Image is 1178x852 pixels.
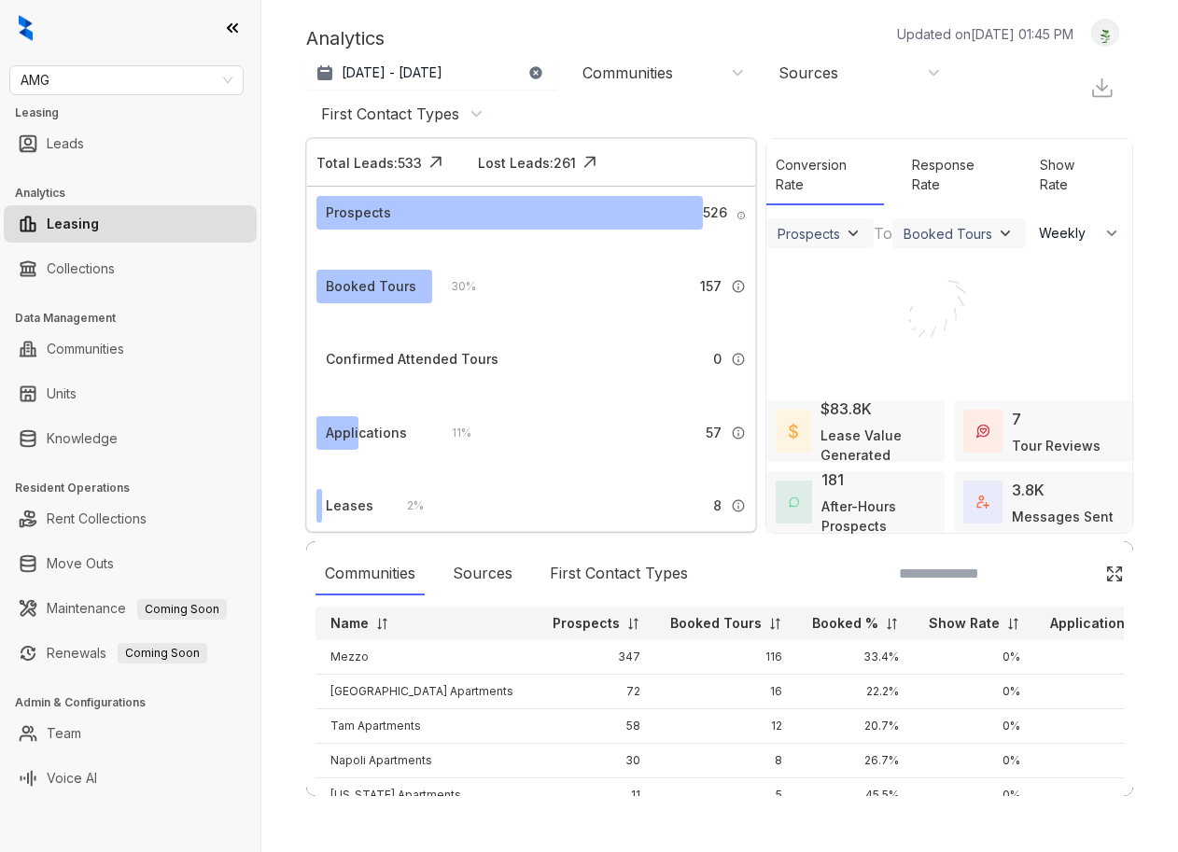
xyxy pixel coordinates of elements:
[1105,565,1124,583] img: Click Icon
[797,640,914,675] td: 33.4%
[903,146,1012,205] div: Response Rate
[821,468,844,491] div: 181
[821,496,935,536] div: After-Hours Prospects
[700,276,722,297] span: 157
[21,66,232,94] span: AMG
[1039,224,1096,243] span: Weekly
[443,552,522,595] div: Sources
[778,226,840,242] div: Prospects
[15,105,260,121] h3: Leasing
[885,617,899,631] img: sorting
[4,330,257,368] li: Communities
[1012,507,1114,526] div: Messages Sent
[1006,617,1020,631] img: sorting
[797,709,914,744] td: 20.7%
[914,675,1035,709] td: 0%
[582,63,673,83] div: Communities
[540,552,697,595] div: First Contact Types
[1035,675,1168,709] td: 5
[326,203,391,223] div: Prospects
[789,423,798,440] img: LeaseValue
[316,709,538,744] td: Tam Apartments
[15,185,260,202] h3: Analytics
[1035,744,1168,778] td: 3
[553,614,620,633] p: Prospects
[330,614,369,633] p: Name
[47,375,77,412] a: Units
[316,675,538,709] td: [GEOGRAPHIC_DATA] Apartments
[47,635,207,672] a: RenewalsComing Soon
[47,125,84,162] a: Leads
[655,744,797,778] td: 8
[914,744,1035,778] td: 0%
[538,675,655,709] td: 72
[914,778,1035,813] td: 0%
[326,496,373,516] div: Leases
[4,760,257,797] li: Voice AI
[316,552,425,595] div: Communities
[47,715,81,752] a: Team
[812,614,878,633] p: Booked %
[321,104,459,124] div: First Contact Types
[914,640,1035,675] td: 0%
[4,250,257,287] li: Collections
[1012,408,1021,430] div: 7
[316,744,538,778] td: Napoli Apartments
[47,205,99,243] a: Leasing
[326,423,407,443] div: Applications
[797,744,914,778] td: 26.7%
[1035,709,1168,744] td: 3
[4,420,257,457] li: Knowledge
[731,426,746,440] img: Info
[1066,566,1082,581] img: SearchIcon
[433,423,471,443] div: 11 %
[47,760,97,797] a: Voice AI
[1031,146,1114,205] div: Show Rate
[47,545,114,582] a: Move Outs
[1035,778,1168,813] td: 3
[4,500,257,538] li: Rent Collections
[736,211,746,220] img: Info
[797,675,914,709] td: 22.2%
[576,148,604,176] img: Click Icon
[820,426,935,465] div: Lease Value Generated
[137,599,227,620] span: Coming Soon
[19,15,33,41] img: logo
[316,153,422,173] div: Total Leads: 533
[731,279,746,294] img: Info
[844,224,862,243] img: ViewFilterArrow
[15,310,260,327] h3: Data Management
[1028,216,1132,250] button: Weekly
[731,498,746,513] img: Info
[4,205,257,243] li: Leasing
[538,640,655,675] td: 347
[316,640,538,675] td: Mezzo
[655,640,797,675] td: 116
[15,694,260,711] h3: Admin & Configurations
[731,352,746,367] img: Info
[874,222,892,244] div: To
[1089,76,1115,101] img: Download
[879,250,1019,390] img: Loader
[1092,23,1118,43] img: UserAvatar
[306,24,385,52] p: Analytics
[4,590,257,627] li: Maintenance
[432,276,476,297] div: 30 %
[706,423,722,443] span: 57
[342,63,442,82] p: [DATE] - [DATE]
[1012,436,1101,455] div: Tour Reviews
[326,276,416,297] div: Booked Tours
[713,496,722,516] span: 8
[326,349,498,370] div: Confirmed Attended Tours
[4,715,257,752] li: Team
[388,496,424,516] div: 2 %
[976,425,989,438] img: TourReviews
[47,330,124,368] a: Communities
[797,778,914,813] td: 45.5%
[4,125,257,162] li: Leads
[1035,640,1168,675] td: 43
[766,146,884,205] div: Conversion Rate
[478,153,576,173] div: Lost Leads: 261
[4,635,257,672] li: Renewals
[655,709,797,744] td: 12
